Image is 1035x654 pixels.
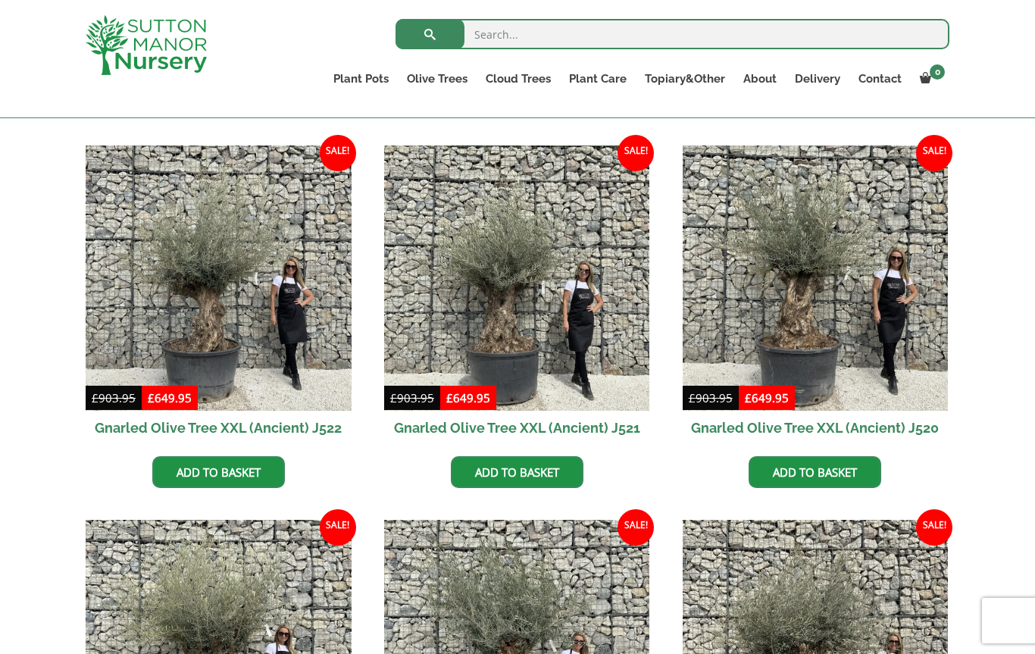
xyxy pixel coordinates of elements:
a: Sale! Gnarled Olive Tree XXL (Ancient) J520 [683,146,949,446]
bdi: 903.95 [689,390,733,405]
img: Gnarled Olive Tree XXL (Ancient) J522 [86,146,352,411]
input: Search... [396,19,949,49]
span: Sale! [320,135,356,171]
a: Plant Care [560,68,636,89]
span: Sale! [916,135,952,171]
span: Sale! [618,135,654,171]
h2: Gnarled Olive Tree XXL (Ancient) J522 [86,411,352,445]
h2: Gnarled Olive Tree XXL (Ancient) J520 [683,411,949,445]
img: Gnarled Olive Tree XXL (Ancient) J521 [384,146,650,411]
bdi: 649.95 [148,390,192,405]
span: Sale! [618,509,654,546]
span: £ [446,390,453,405]
a: 0 [911,68,949,89]
span: £ [390,390,397,405]
span: £ [92,390,98,405]
span: Sale! [916,509,952,546]
img: logo [86,15,207,75]
a: About [734,68,786,89]
a: Add to basket: “Gnarled Olive Tree XXL (Ancient) J521” [451,456,583,488]
h2: Gnarled Olive Tree XXL (Ancient) J521 [384,411,650,445]
bdi: 649.95 [446,390,490,405]
a: Contact [849,68,911,89]
bdi: 903.95 [390,390,434,405]
span: £ [148,390,155,405]
span: Sale! [320,509,356,546]
a: Add to basket: “Gnarled Olive Tree XXL (Ancient) J522” [152,456,285,488]
a: Sale! Gnarled Olive Tree XXL (Ancient) J522 [86,146,352,446]
a: Add to basket: “Gnarled Olive Tree XXL (Ancient) J520” [749,456,881,488]
a: Delivery [786,68,849,89]
bdi: 649.95 [745,390,789,405]
a: Topiary&Other [636,68,734,89]
a: Cloud Trees [477,68,560,89]
a: Olive Trees [398,68,477,89]
span: 0 [930,64,945,80]
a: Plant Pots [324,68,398,89]
a: Sale! Gnarled Olive Tree XXL (Ancient) J521 [384,146,650,446]
span: £ [689,390,696,405]
span: £ [745,390,752,405]
img: Gnarled Olive Tree XXL (Ancient) J520 [683,146,949,411]
bdi: 903.95 [92,390,136,405]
